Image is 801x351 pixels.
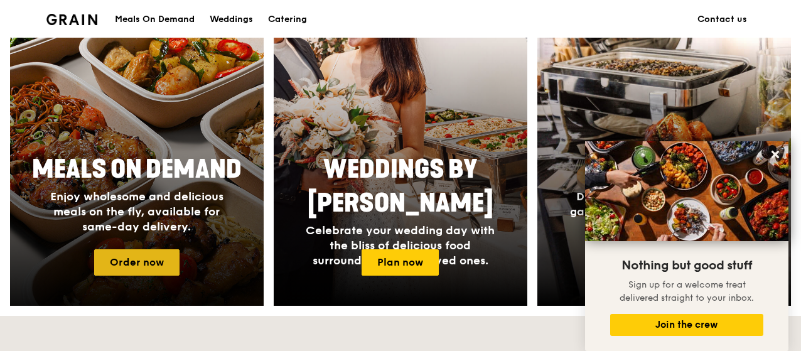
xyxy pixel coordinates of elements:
[202,1,261,38] a: Weddings
[620,279,754,303] span: Sign up for a welcome treat delivered straight to your inbox.
[115,1,195,38] div: Meals On Demand
[690,1,755,38] a: Contact us
[362,249,439,276] a: Plan now
[46,14,97,25] img: Grain
[32,154,242,185] span: Meals On Demand
[261,1,314,38] a: Catering
[765,144,785,165] button: Close
[610,314,763,336] button: Join the crew
[585,141,788,241] img: DSC07876-Edit02-Large.jpeg
[308,154,493,219] span: Weddings by [PERSON_NAME]
[94,249,180,276] a: Order now
[210,1,253,38] div: Weddings
[306,224,495,267] span: Celebrate your wedding day with the bliss of delicious food surrounded by your loved ones.
[621,258,752,273] span: Nothing but good stuff
[50,190,223,234] span: Enjoy wholesome and delicious meals on the fly, available for same-day delivery.
[268,1,307,38] div: Catering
